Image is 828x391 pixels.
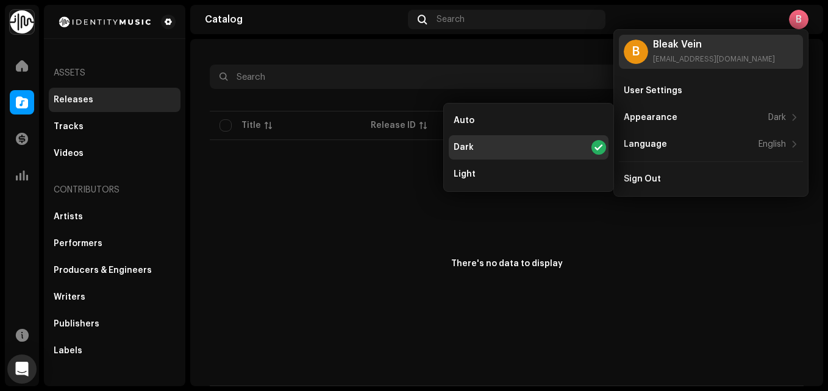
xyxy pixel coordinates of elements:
div: Bleak Vein [653,40,775,49]
re-m-nav-item: Performers [49,231,180,256]
div: B [789,10,808,29]
re-m-nav-item: Artists [49,205,180,229]
re-m-nav-item: Tracks [49,114,180,139]
re-m-nav-item: Language [619,132,803,157]
input: Search [210,65,677,89]
re-m-nav-item: Labels [49,339,180,363]
div: Light [454,169,476,179]
img: 2d8271db-5505-4223-b535-acbbe3973654 [54,15,156,29]
div: Artists [54,212,83,222]
re-a-nav-header: Contributors [49,175,180,205]
div: Videos [54,149,84,158]
div: Performers [54,239,102,248]
re-m-nav-item: Writers [49,285,180,309]
re-m-nav-item: Sign Out [619,167,803,191]
div: Sign Out [624,174,661,184]
div: There's no data to display [451,258,563,270]
re-m-nav-item: Appearance [619,105,803,130]
re-a-nav-header: Assets [49,58,180,88]
re-m-nav-item: User Settings [619,79,803,103]
re-m-nav-item: Releases [49,88,180,112]
div: User Settings [624,86,682,96]
div: Appearance [624,113,677,122]
div: Language [624,139,667,149]
span: Search [437,15,465,24]
re-m-nav-item: Producers & Engineers [49,258,180,283]
div: Producers & Engineers [54,266,152,275]
div: Labels [54,346,82,356]
re-m-nav-item: Videos [49,141,180,166]
div: English [758,139,786,149]
div: Releases [54,95,93,105]
div: Tracks [54,122,84,132]
img: 0f74c21f-6d1c-4dbc-9196-dbddad53419e [10,10,34,34]
div: Writers [54,292,85,302]
div: B [624,40,648,64]
div: Dark [768,113,786,122]
div: Auto [454,116,474,125]
div: Catalog [205,15,403,24]
div: [EMAIL_ADDRESS][DOMAIN_NAME] [653,54,775,64]
div: Dark [454,143,474,152]
div: Publishers [54,319,99,329]
div: Open Intercom Messenger [7,354,37,384]
re-m-nav-item: Publishers [49,312,180,336]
